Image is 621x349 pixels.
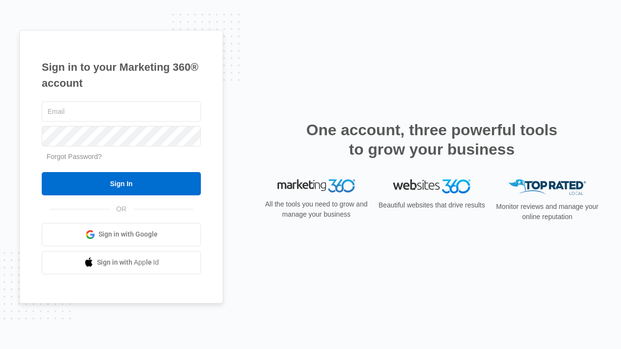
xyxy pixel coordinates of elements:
[393,179,471,193] img: Websites 360
[42,251,201,274] a: Sign in with Apple Id
[42,101,201,122] input: Email
[262,199,371,220] p: All the tools you need to grow and manage your business
[98,229,158,239] span: Sign in with Google
[303,120,560,159] h2: One account, three powerful tools to grow your business
[110,204,133,214] span: OR
[97,257,159,268] span: Sign in with Apple Id
[508,179,586,195] img: Top Rated Local
[42,172,201,195] input: Sign In
[42,59,201,91] h1: Sign in to your Marketing 360® account
[278,179,355,193] img: Marketing 360
[47,153,102,160] a: Forgot Password?
[493,202,602,222] p: Monitor reviews and manage your online reputation
[42,223,201,246] a: Sign in with Google
[377,200,486,210] p: Beautiful websites that drive results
